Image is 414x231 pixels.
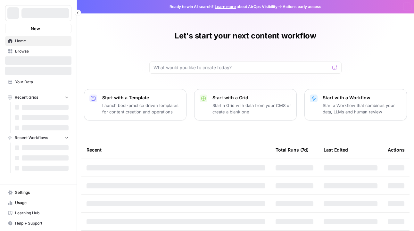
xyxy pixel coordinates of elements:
span: Recent Grids [15,95,38,100]
h1: Let's start your next content workflow [175,31,316,41]
button: Recent Workflows [5,133,71,143]
p: Launch best-practice driven templates for content creation and operations [102,102,181,115]
p: Start a Workflow that combines your data, LLMs and human review [323,102,402,115]
span: Settings [15,190,69,195]
p: Start with a Workflow [323,95,402,101]
span: Learning Hub [15,210,69,216]
a: Home [5,36,71,46]
a: Usage [5,198,71,208]
a: Learn more [215,4,236,9]
span: New [31,25,40,32]
button: Start with a TemplateLaunch best-practice driven templates for content creation and operations [84,89,186,120]
span: Help + Support [15,220,69,226]
span: Browse [15,48,69,54]
span: Home [15,38,69,44]
a: Learning Hub [5,208,71,218]
span: Ready to win AI search? about AirOps Visibility [170,4,277,10]
span: Your Data [15,79,69,85]
span: Actions early access [283,4,321,10]
button: Start with a WorkflowStart a Workflow that combines your data, LLMs and human review [304,89,407,120]
input: What would you like to create today? [153,64,330,71]
div: Total Runs (7d) [276,141,309,159]
div: Last Edited [324,141,348,159]
a: Your Data [5,77,71,87]
div: Actions [388,141,405,159]
p: Start with a Template [102,95,181,101]
p: Start with a Grid [212,95,291,101]
button: Start with a GridStart a Grid with data from your CMS or create a blank one [194,89,297,120]
div: Recent [87,141,265,159]
button: Recent Grids [5,93,71,102]
span: Recent Workflows [15,135,48,141]
span: Usage [15,200,69,206]
button: New [5,24,71,33]
a: Browse [5,46,71,56]
button: Help + Support [5,218,71,228]
p: Start a Grid with data from your CMS or create a blank one [212,102,291,115]
a: Settings [5,187,71,198]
